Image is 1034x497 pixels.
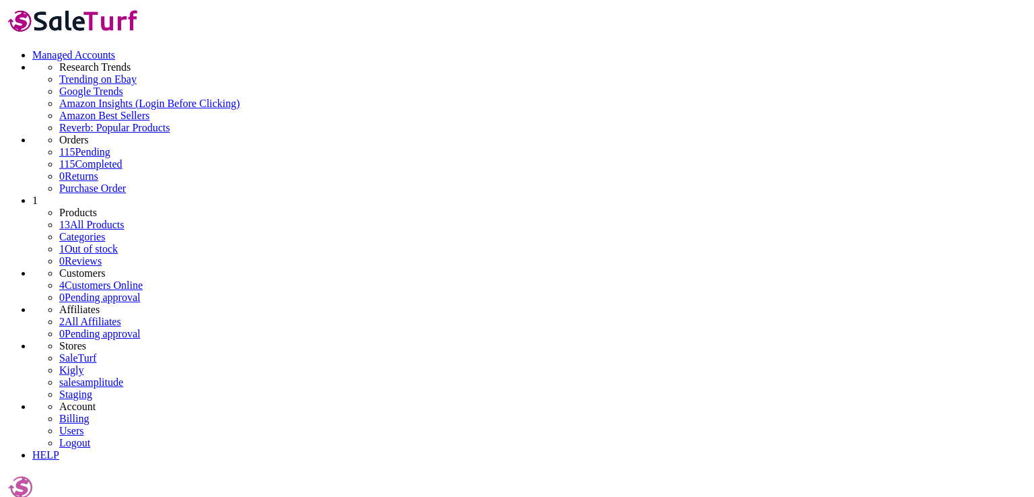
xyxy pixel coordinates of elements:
[59,134,1029,146] li: Orders
[59,255,102,267] a: 0Reviews
[59,243,118,255] a: 1Out of stock
[59,231,105,242] a: Categories
[59,328,140,339] a: 0Pending approval
[32,49,115,61] a: Managed Accounts
[59,98,1029,110] a: Amazon Insights (Login Before Clicking)
[32,449,59,461] a: HELP
[59,304,1029,316] li: Affiliates
[59,340,1029,352] li: Stores
[59,207,1029,219] li: Products
[59,316,121,327] a: 2All Affiliates
[59,389,92,400] a: Staging
[59,61,1029,73] li: Research Trends
[59,437,90,449] a: Logout
[59,279,143,291] a: 4Customers Online
[59,292,140,303] a: 0Pending approval
[59,413,89,424] a: Billing
[59,86,1029,98] a: Google Trends
[59,352,96,364] a: SaleTurf
[59,158,123,170] a: 115Completed
[59,267,1029,279] li: Customers
[59,255,65,267] span: 0
[59,122,1029,134] a: Reverb: Popular Products
[59,279,65,291] span: 4
[59,219,70,230] span: 13
[59,328,65,339] span: 0
[59,243,65,255] span: 1
[59,73,1029,86] a: Trending on Ebay
[59,170,65,182] span: 0
[59,292,65,303] span: 0
[59,170,98,182] a: 0Returns
[5,5,142,36] img: SaleTurf
[59,110,1029,122] a: Amazon Best Sellers
[59,146,75,158] span: 115
[59,425,83,436] a: Users
[59,401,1029,413] li: Account
[59,183,126,194] a: Purchase Order
[32,195,38,206] span: 1
[59,316,65,327] span: 2
[59,364,83,376] a: Kigly
[59,219,124,230] a: 13All Products
[59,376,123,388] a: salesamplitude
[59,146,1029,158] a: 115Pending
[59,158,75,170] span: 115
